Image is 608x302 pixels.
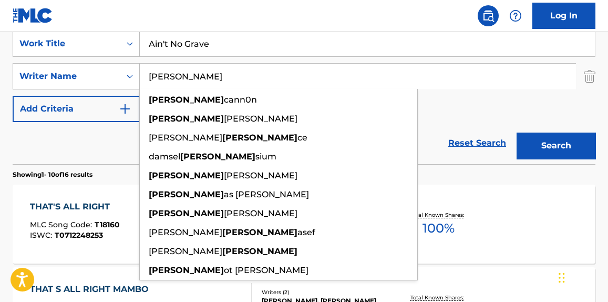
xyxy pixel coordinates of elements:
strong: [PERSON_NAME] [149,208,224,218]
strong: [PERSON_NAME] [222,246,297,256]
img: MLC Logo [13,8,53,23]
button: Add Criteria [13,96,140,122]
p: Total Known Shares: [410,211,467,219]
div: THAT S ALL RIGHT MAMBO [30,283,154,296]
span: T18160 [95,220,120,229]
img: 9d2ae6d4665cec9f34b9.svg [119,103,131,115]
strong: [PERSON_NAME] [149,95,224,105]
span: ce [297,133,307,143]
span: [PERSON_NAME] [224,114,297,124]
a: Reset Search [443,132,511,155]
form: Search Form [13,31,595,164]
img: help [509,9,522,22]
span: MLC Song Code : [30,220,95,229]
span: ot [PERSON_NAME] [224,265,308,275]
a: THAT'S ALL RIGHTMLC Song Code:T18160ISWC:T0712248253Writers (1)[PERSON_NAME]Recording Artists (95... [13,185,595,264]
span: [PERSON_NAME] [149,133,222,143]
p: Total Known Shares: [410,294,467,301]
div: Drag [559,262,565,294]
button: Search [517,133,595,159]
strong: [PERSON_NAME] [149,170,224,180]
span: sium [255,152,276,162]
strong: [PERSON_NAME] [180,152,255,162]
strong: [PERSON_NAME] [222,227,297,237]
strong: [PERSON_NAME] [149,265,224,275]
span: as [PERSON_NAME] [224,189,309,199]
span: [PERSON_NAME] [224,208,297,218]
div: Writer Name [19,70,114,83]
div: Help [505,5,526,26]
a: Log In [532,3,595,29]
img: search [482,9,494,22]
span: T0712248253 [55,230,103,240]
a: Public Search [478,5,499,26]
img: Delete Criterion [584,63,595,89]
span: [PERSON_NAME] [149,227,222,237]
span: 100 % [422,219,455,238]
strong: [PERSON_NAME] [222,133,297,143]
iframe: Chat Widget [555,251,608,302]
div: Work Title [19,37,114,50]
div: THAT'S ALL RIGHT [30,200,120,213]
span: ISWC : [30,230,55,240]
strong: [PERSON_NAME] [149,114,224,124]
p: Showing 1 - 10 of 16 results [13,170,92,179]
span: [PERSON_NAME] [149,246,222,256]
span: asef [297,227,315,237]
span: cann0n [224,95,257,105]
strong: [PERSON_NAME] [149,189,224,199]
span: [PERSON_NAME] [224,170,297,180]
span: damsel [149,152,180,162]
div: Writers ( 2 ) [262,288,390,296]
